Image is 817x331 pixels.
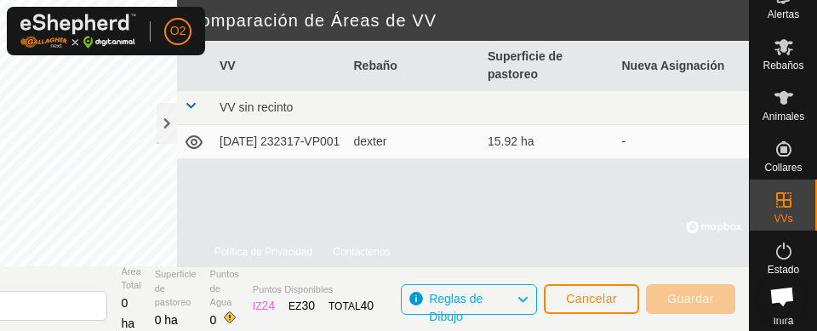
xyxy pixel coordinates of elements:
th: Rebaño [347,41,482,91]
span: Cancelar [566,292,617,305]
span: VVs [774,214,792,224]
img: Logo Gallagher [20,14,136,49]
span: Infra [773,316,793,326]
div: EZ [289,297,315,315]
span: Estado [768,265,799,275]
span: Alertas [768,9,799,20]
td: - [615,125,750,159]
span: Rebaños [763,60,803,71]
span: Área Total [121,265,140,293]
span: Guardar [667,292,714,305]
span: 30 [301,299,315,312]
th: Superficie de pastoreo [481,41,615,91]
td: 15.92 ha [481,125,615,159]
div: dexter [354,133,475,151]
span: 24 [262,299,276,312]
span: Superficie de pastoreo [155,267,197,310]
th: VV [213,41,347,91]
h2: Comparación de Áreas de VV [187,10,749,31]
div: Chat abierto [759,273,805,319]
td: [DATE] 232317-VP001 [213,125,347,159]
span: VV sin recinto [220,100,293,114]
button: Cancelar [544,284,639,314]
span: 0 [210,313,217,327]
span: 0 ha [121,296,134,330]
div: TOTAL [329,297,374,315]
span: O2 [170,22,186,40]
span: Puntos Disponibles [253,282,374,297]
button: Guardar [646,284,735,314]
span: Collares [764,163,802,173]
span: Animales [763,111,804,122]
span: Puntos de Agua [210,267,239,310]
a: Política de Privacidad [214,244,312,260]
span: 40 [361,299,374,312]
div: IZ [253,297,275,315]
th: Nueva Asignación [615,41,750,91]
span: 0 ha [155,313,178,327]
a: Contáctenos [333,244,390,260]
span: Reglas de Dibujo [429,292,483,323]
